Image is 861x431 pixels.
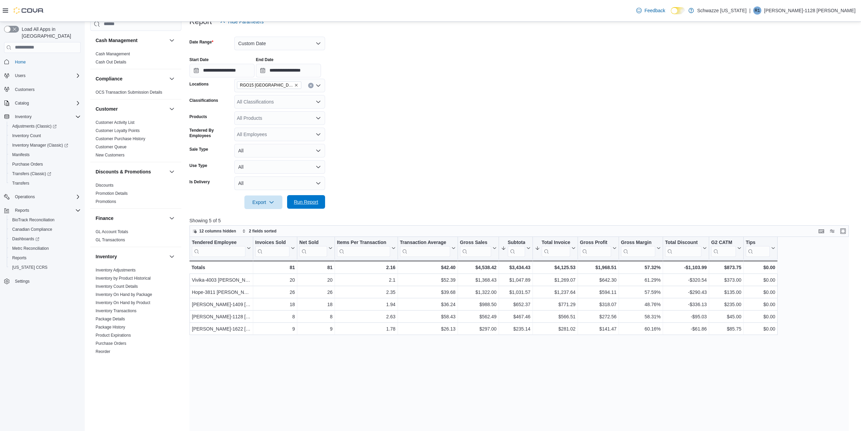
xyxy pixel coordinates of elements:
[580,239,611,257] div: Gross Profit
[96,267,136,272] a: Inventory Adjustments
[12,193,38,201] button: Operations
[90,88,181,99] div: Compliance
[580,300,617,308] div: $318.07
[746,288,775,296] div: $0.00
[255,313,295,321] div: 8
[9,254,81,262] span: Reports
[12,124,57,129] span: Adjustments (Classic)
[1,112,83,121] button: Inventory
[711,288,741,296] div: $135.00
[255,239,295,257] button: Invoices Sold
[192,263,251,271] div: Totals
[96,37,138,43] h3: Cash Management
[96,199,116,204] span: Promotions
[96,128,140,133] span: Customer Loyalty Points
[1,98,83,108] button: Catalog
[460,239,497,257] button: Gross Sales
[96,300,150,305] span: Inventory On Hand by Product
[96,324,125,329] a: Package History
[746,239,770,246] div: Tips
[7,253,83,263] button: Reports
[234,160,325,174] button: All
[460,239,491,257] div: Gross Sales
[535,276,576,284] div: $1,269.07
[237,81,301,89] span: RGO15 Sunland Park
[12,113,81,121] span: Inventory
[12,113,34,121] button: Inventory
[817,227,825,235] button: Keyboard shortcuts
[96,214,114,221] h3: Finance
[7,225,83,234] button: Canadian Compliance
[337,239,390,257] div: Items Per Transaction
[96,51,130,56] span: Cash Management
[9,170,54,178] a: Transfers (Classic)
[764,6,856,15] p: [PERSON_NAME]-1128 [PERSON_NAME]
[746,300,775,308] div: $0.00
[96,349,110,354] a: Reorder
[400,239,455,257] button: Transaction Average
[255,239,289,246] div: Invoices Sold
[460,300,497,308] div: $988.50
[1,57,83,67] button: Home
[1,276,83,286] button: Settings
[255,300,295,308] div: 18
[192,239,245,246] div: Tendered Employee
[337,239,390,246] div: Items Per Transaction
[228,18,264,25] span: Hide Parameters
[9,254,29,262] a: Reports
[9,132,44,140] a: Inventory Count
[15,114,32,119] span: Inventory
[542,239,570,246] div: Total Invoiced
[9,235,42,243] a: Dashboards
[256,64,321,77] input: Press the down key to open a popover containing a calendar.
[580,263,617,271] div: $1,968.51
[12,181,29,186] span: Transfers
[460,288,497,296] div: $1,322.00
[189,39,214,45] label: Date Range
[90,181,181,208] div: Discounts & Promotions
[337,276,396,284] div: 2.1
[96,341,126,345] a: Purchase Orders
[9,179,81,187] span: Transfers
[96,37,166,43] button: Cash Management
[255,239,289,257] div: Invoices Sold
[665,239,701,246] div: Total Discount
[96,105,118,112] h3: Customer
[9,263,50,271] a: [US_STATE] CCRS
[12,246,49,251] span: Metrc Reconciliation
[15,59,26,65] span: Home
[9,170,81,178] span: Transfers (Classic)
[9,122,59,130] a: Adjustments (Classic)
[316,115,321,121] button: Open list of options
[96,183,114,187] a: Discounts
[12,206,32,214] button: Reports
[12,227,52,232] span: Canadian Compliance
[7,160,83,169] button: Purchase Orders
[255,263,295,271] div: 81
[12,133,41,138] span: Inventory Count
[337,313,396,321] div: 2.63
[665,239,707,257] button: Total Discount
[96,237,125,242] span: GL Transactions
[711,239,741,257] button: G2 CATM
[508,239,525,257] div: Subtotal
[239,227,279,235] button: 2 fields sorted
[400,300,455,308] div: $36.24
[96,191,128,195] a: Promotion Details
[96,136,145,141] span: Customer Purchase History
[192,300,251,308] div: [PERSON_NAME]-1409 [PERSON_NAME]
[501,263,530,271] div: $3,434.43
[189,64,255,77] input: Press the down key to open a popover containing a calendar.
[9,160,81,168] span: Purchase Orders
[580,239,611,246] div: Gross Profit
[96,276,151,280] a: Inventory by Product Historical
[217,15,266,29] button: Hide Parameters
[7,263,83,272] button: [US_STATE] CCRS
[337,288,396,296] div: 2.35
[234,144,325,157] button: All
[711,276,741,284] div: $373.00
[9,225,81,233] span: Canadian Compliance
